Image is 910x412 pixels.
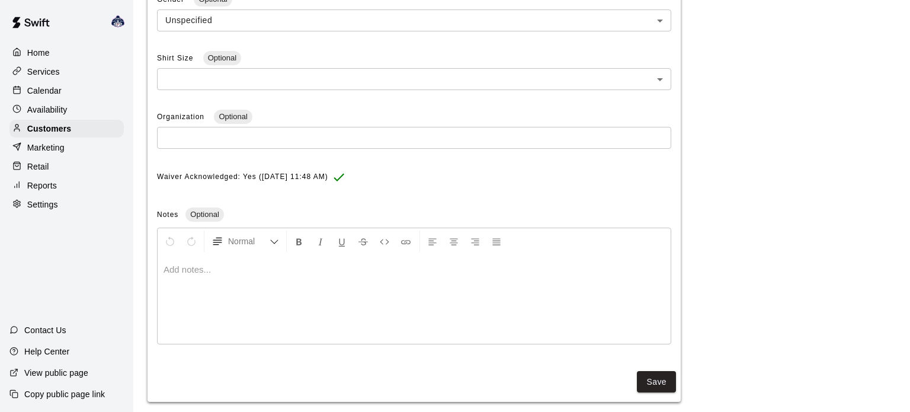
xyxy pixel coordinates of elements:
[24,346,69,357] p: Help Center
[9,44,124,62] a: Home
[27,47,50,59] p: Home
[157,210,178,219] span: Notes
[207,231,284,252] button: Formatting Options
[9,63,124,81] a: Services
[27,142,65,154] p: Marketing
[9,158,124,175] a: Retail
[27,85,62,97] p: Calendar
[353,231,373,252] button: Format Strikethrough
[24,367,88,379] p: View public page
[9,120,124,138] a: Customers
[332,231,352,252] button: Format Underline
[289,231,309,252] button: Format Bold
[108,9,133,33] div: Larry Yurkonis
[9,101,124,119] a: Availability
[160,231,180,252] button: Undo
[27,180,57,191] p: Reports
[203,53,241,62] span: Optional
[9,177,124,194] a: Reports
[27,123,71,135] p: Customers
[157,9,671,31] div: Unspecified
[157,54,196,62] span: Shirt Size
[310,231,331,252] button: Format Italics
[27,66,60,78] p: Services
[27,161,49,173] p: Retail
[228,235,270,247] span: Normal
[181,231,201,252] button: Redo
[444,231,464,252] button: Center Align
[396,231,416,252] button: Insert Link
[27,104,68,116] p: Availability
[637,371,676,393] button: Save
[111,14,125,28] img: Larry Yurkonis
[486,231,507,252] button: Justify Align
[185,210,223,219] span: Optional
[374,231,395,252] button: Insert Code
[27,199,58,210] p: Settings
[9,139,124,157] a: Marketing
[157,168,328,187] span: Waiver Acknowledged: Yes ([DATE] 11:48 AM)
[24,324,66,336] p: Contact Us
[9,82,124,100] a: Calendar
[24,388,105,400] p: Copy public page link
[214,112,252,121] span: Optional
[422,231,443,252] button: Left Align
[9,196,124,213] a: Settings
[157,113,207,121] span: Organization
[465,231,485,252] button: Right Align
